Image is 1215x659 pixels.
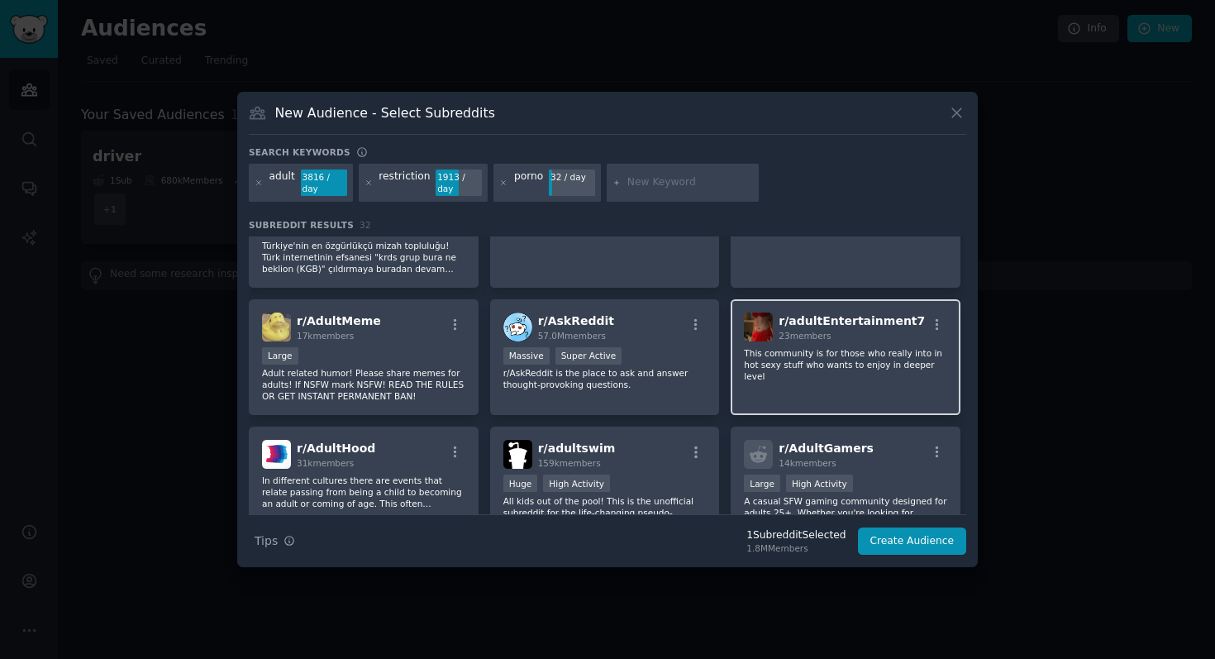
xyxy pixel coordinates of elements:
[744,475,780,492] div: Large
[249,146,350,158] h3: Search keywords
[746,528,846,543] div: 1 Subreddit Selected
[301,170,347,196] div: 3816 / day
[262,440,291,469] img: AdultHood
[779,458,836,468] span: 14k members
[744,347,947,382] p: This community is for those who really into in hot sexy stuff who wants to enjoy in deeper level
[543,475,610,492] div: High Activity
[503,367,707,390] p: r/AskReddit is the place to ask and answer thought-provoking questions.
[538,331,606,341] span: 57.0M members
[275,104,495,122] h3: New Audience - Select Subreddits
[627,175,753,190] input: New Keyword
[262,240,465,275] p: Türkiye'nin en özgürlükçü mizah topluluğu! Türk internetinin efsanesi "krds grup bura ne beklion ...
[262,475,465,509] p: In different cultures there are events that relate passing from being a child to becoming an adul...
[746,542,846,554] div: 1.8M Members
[779,331,831,341] span: 23 members
[779,442,874,455] span: r/ AdultGamers
[249,527,301,556] button: Tips
[744,313,773,341] img: adultEntertainment7
[503,313,532,341] img: AskReddit
[503,440,532,469] img: adultswim
[503,475,538,492] div: Huge
[262,347,298,365] div: Large
[297,331,354,341] span: 17k members
[503,347,550,365] div: Massive
[269,170,295,196] div: adult
[779,314,925,327] span: r/ adultEntertainment7
[858,528,967,556] button: Create Audience
[249,219,354,231] span: Subreddit Results
[514,170,543,196] div: porno
[744,495,947,530] p: A casual SFW gaming community designed for adults 25+. Whether you're looking for someone to game...
[297,458,354,468] span: 31k members
[436,170,482,196] div: 1913 / day
[555,347,622,365] div: Super Active
[538,458,601,468] span: 159k members
[549,170,595,184] div: 32 / day
[538,442,616,455] span: r/ adultswim
[503,495,707,530] p: All kids out of the pool! This is the unofficial subreddit for the life-changing pseudo-network [...
[255,532,278,550] span: Tips
[786,475,853,492] div: High Activity
[297,442,375,455] span: r/ AdultHood
[262,313,291,341] img: AdultMeme
[262,367,465,402] p: Adult related humor! Please share memes for adults! If NSFW mark NSFW! READ THE RULES OR GET INST...
[360,220,371,230] span: 32
[297,314,381,327] span: r/ AdultMeme
[538,314,614,327] span: r/ AskReddit
[379,170,430,196] div: restriction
